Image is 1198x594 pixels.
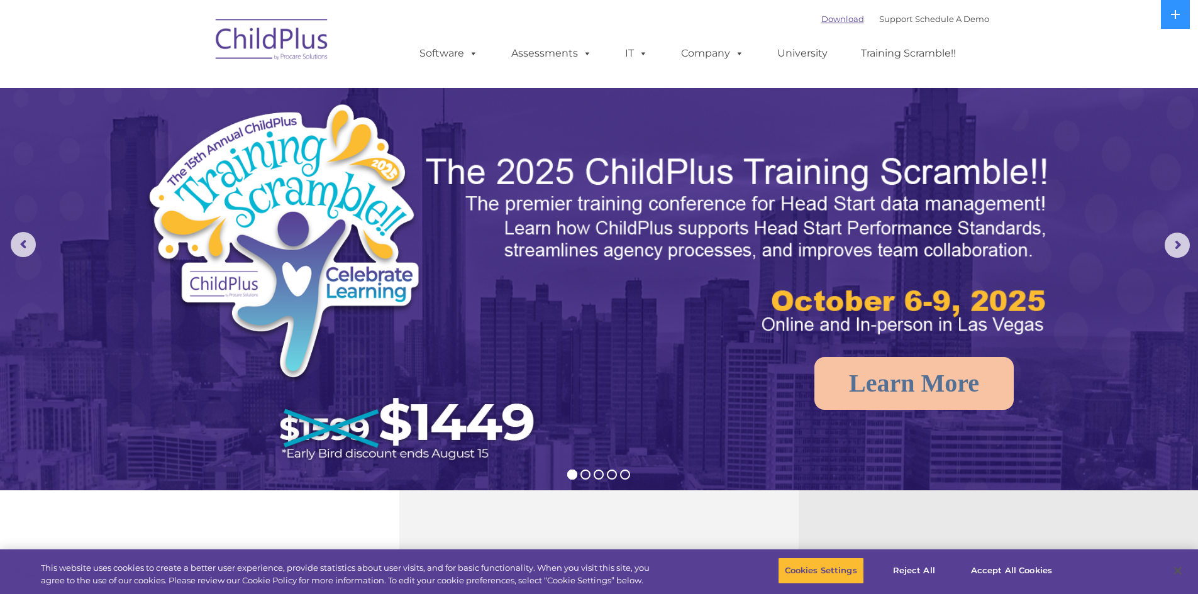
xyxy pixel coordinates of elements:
[915,14,989,24] a: Schedule A Demo
[613,41,660,66] a: IT
[668,41,757,66] a: Company
[41,562,659,586] div: This website uses cookies to create a better user experience, provide statistics about user visit...
[209,10,335,73] img: ChildPlus by Procare Solutions
[821,14,989,24] font: |
[175,83,213,92] span: Last name
[1164,557,1192,585] button: Close
[407,41,491,66] a: Software
[848,41,968,66] a: Training Scramble!!
[814,357,1014,410] a: Learn More
[499,41,604,66] a: Assessments
[875,558,953,584] button: Reject All
[778,558,864,584] button: Cookies Settings
[879,14,912,24] a: Support
[175,135,228,144] span: Phone number
[821,14,864,24] a: Download
[765,41,840,66] a: University
[964,558,1059,584] button: Accept All Cookies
